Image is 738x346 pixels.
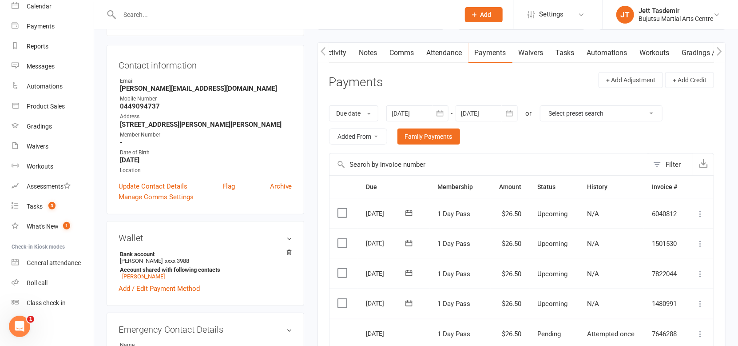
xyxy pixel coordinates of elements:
[120,149,292,157] div: Date of Birth
[120,102,292,110] strong: 0449094737
[12,273,94,293] a: Roll call
[12,76,94,97] a: Automations
[366,206,407,220] div: [DATE]
[512,43,550,63] a: Waivers
[222,181,235,192] a: Flag
[397,129,460,145] a: Family Payments
[438,300,471,308] span: 1 Day Pass
[119,192,194,202] a: Manage Comms Settings
[538,240,568,248] span: Upcoming
[539,4,563,24] span: Settings
[599,72,663,88] button: + Add Adjustment
[579,176,644,198] th: History
[27,83,63,90] div: Automations
[634,43,676,63] a: Workouts
[353,43,384,63] a: Notes
[639,7,713,15] div: Jett Tasdemir
[12,97,94,117] a: Product Sales
[117,8,453,21] input: Search...
[526,108,532,119] div: or
[366,236,407,250] div: [DATE]
[538,210,568,218] span: Upcoming
[430,176,491,198] th: Membership
[119,325,292,334] h3: Emergency Contact Details
[587,330,635,338] span: Attempted once
[438,270,471,278] span: 1 Day Pass
[616,6,634,24] div: JT
[491,229,530,259] td: $26.50
[119,233,292,243] h3: Wallet
[329,105,378,121] button: Due date
[581,43,634,63] a: Automations
[666,159,681,170] div: Filter
[120,113,292,121] div: Address
[27,43,48,50] div: Reports
[120,156,292,164] strong: [DATE]
[120,95,292,103] div: Mobile Number
[12,293,94,313] a: Class kiosk mode
[366,296,407,310] div: [DATE]
[587,210,599,218] span: N/A
[644,259,686,289] td: 7822044
[27,203,43,210] div: Tasks
[48,202,56,209] span: 3
[120,84,292,93] strong: [PERSON_NAME][EMAIL_ADDRESS][DOMAIN_NAME]
[644,176,686,198] th: Invoice #
[465,7,503,22] button: Add
[421,43,468,63] a: Attendance
[12,16,94,36] a: Payments
[384,43,421,63] a: Comms
[12,137,94,157] a: Waivers
[438,330,471,338] span: 1 Day Pass
[491,259,530,289] td: $26.50
[639,15,713,23] div: Bujutsu Martial Arts Centre
[12,217,94,237] a: What's New1
[9,316,30,337] iframe: Intercom live chat
[120,121,292,129] strong: [STREET_ADDRESS][PERSON_NAME][PERSON_NAME]
[550,43,581,63] a: Tasks
[120,251,288,257] strong: Bank account
[27,23,55,30] div: Payments
[665,72,714,88] button: + Add Credit
[27,259,81,266] div: General attendance
[587,270,599,278] span: N/A
[538,300,568,308] span: Upcoming
[27,3,52,10] div: Calendar
[366,326,407,340] div: [DATE]
[119,57,292,70] h3: Contact information
[27,63,55,70] div: Messages
[12,56,94,76] a: Messages
[63,222,70,229] span: 1
[120,77,292,85] div: Email
[27,123,52,130] div: Gradings
[165,257,189,264] span: xxxx 3988
[27,183,71,190] div: Assessments
[329,76,383,89] h3: Payments
[438,240,471,248] span: 1 Day Pass
[438,210,471,218] span: 1 Day Pass
[317,43,353,63] a: Activity
[120,166,292,175] div: Location
[358,176,430,198] th: Due
[27,103,65,110] div: Product Sales
[644,199,686,229] td: 6040812
[12,177,94,197] a: Assessments
[12,36,94,56] a: Reports
[491,199,530,229] td: $26.50
[468,43,512,63] a: Payments
[329,154,649,175] input: Search by invoice number
[120,266,288,273] strong: Account shared with following contacts
[644,229,686,259] td: 1501530
[120,138,292,146] strong: -
[12,253,94,273] a: General attendance kiosk mode
[491,289,530,319] td: $26.50
[12,197,94,217] a: Tasks 3
[120,131,292,139] div: Member Number
[270,181,292,192] a: Archive
[27,143,48,150] div: Waivers
[366,266,407,280] div: [DATE]
[27,316,34,323] span: 1
[491,176,530,198] th: Amount
[12,117,94,137] a: Gradings
[329,129,387,145] button: Added From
